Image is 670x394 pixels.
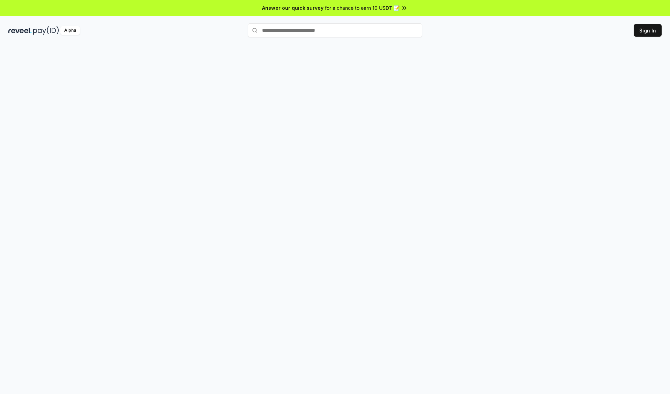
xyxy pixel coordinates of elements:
button: Sign In [634,24,662,37]
img: pay_id [33,26,59,35]
span: Answer our quick survey [262,4,323,12]
img: reveel_dark [8,26,32,35]
span: for a chance to earn 10 USDT 📝 [325,4,400,12]
div: Alpha [60,26,80,35]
